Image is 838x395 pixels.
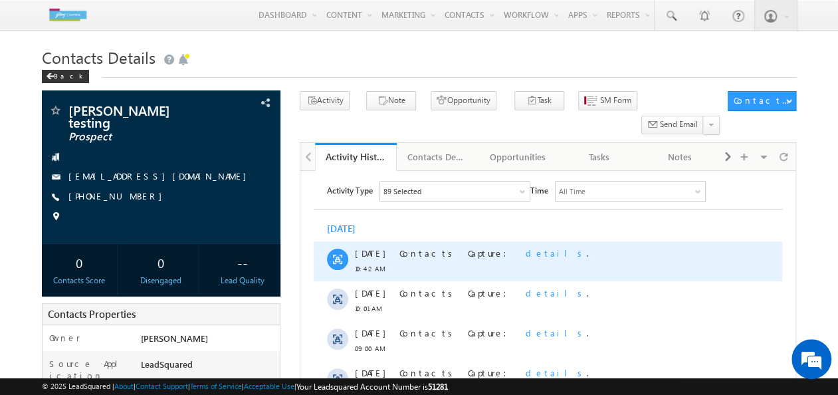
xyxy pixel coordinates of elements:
[431,91,496,110] button: Opportunity
[141,332,208,344] span: [PERSON_NAME]
[366,91,416,110] button: Note
[42,47,156,68] span: Contacts Details
[54,116,84,128] span: [DATE]
[225,196,286,207] span: details
[230,10,248,30] span: Time
[559,143,640,171] a: Tasks
[42,3,94,27] img: Custom Logo
[397,143,478,170] li: Contacts Details
[296,382,448,392] span: Your Leadsquared Account Number is
[315,143,396,170] li: Activity History
[428,382,448,392] span: 51281
[42,70,89,83] div: Back
[99,236,327,248] div: .
[478,143,559,171] a: Opportunities
[225,156,286,168] span: details
[99,76,327,88] div: .
[48,307,136,321] span: Contacts Properties
[68,104,215,128] span: [PERSON_NAME] testing
[54,132,94,144] span: 10:01 AM
[99,156,327,168] div: .
[68,170,253,182] a: [EMAIL_ADDRESS][DOMAIN_NAME]
[570,149,628,165] div: Tasks
[99,356,215,367] span: Contacts Capture:
[49,358,128,382] label: Source Application
[488,149,547,165] div: Opportunities
[99,156,215,168] span: Contacts Capture:
[244,382,294,390] a: Acceptable Use
[225,316,286,327] span: details
[225,356,286,367] span: details
[660,118,698,130] span: Send Email
[225,116,286,128] span: details
[99,356,327,368] div: .
[83,15,121,27] div: 89 Selected
[54,316,84,328] span: [DATE]
[68,130,215,144] span: Prospect
[54,291,94,303] span: 07:59 AM
[54,211,94,223] span: 08:59 AM
[640,143,721,171] a: Notes
[325,150,386,163] div: Activity History
[54,276,84,288] span: [DATE]
[138,358,280,376] div: LeadSquared
[99,236,215,247] span: Contacts Capture:
[99,196,215,207] span: Contacts Capture:
[99,276,215,287] span: Contacts Capture:
[127,250,195,275] div: 0
[300,91,350,110] button: Activity
[54,331,94,343] span: 07:01 AM
[54,196,84,208] span: [DATE]
[651,149,709,165] div: Notes
[42,69,96,80] a: Back
[734,94,790,106] div: Contacts Actions
[99,116,215,128] span: Contacts Capture:
[45,275,113,287] div: Contacts Score
[259,15,285,27] div: All Time
[190,382,242,390] a: Terms of Service
[54,356,84,368] span: [DATE]
[45,250,113,275] div: 0
[54,172,94,184] span: 09:00 AM
[641,116,704,135] button: Send Email
[114,382,134,390] a: About
[225,276,286,287] span: details
[99,316,215,327] span: Contacts Capture:
[397,143,478,171] a: Contacts Details
[54,251,94,263] span: 07:59 AM
[99,316,327,328] div: .
[27,52,70,64] div: [DATE]
[136,382,188,390] a: Contact Support
[54,92,94,104] span: 10:42 AM
[27,10,72,30] span: Activity Type
[407,149,466,165] div: Contacts Details
[49,332,80,344] label: Owner
[99,76,215,88] span: Contacts Capture:
[578,91,637,110] button: SM Form
[42,380,448,393] span: © 2025 LeadSquared | | | | |
[225,76,286,88] span: details
[514,91,564,110] button: Task
[54,76,84,88] span: [DATE]
[315,143,396,171] a: Activity History
[208,250,276,275] div: --
[54,156,84,168] span: [DATE]
[208,275,276,287] div: Lead Quality
[127,275,195,287] div: Disengaged
[99,196,327,208] div: .
[225,236,286,247] span: details
[99,276,327,288] div: .
[54,236,84,248] span: [DATE]
[600,94,631,106] span: SM Form
[99,116,327,128] div: .
[68,190,169,203] span: [PHONE_NUMBER]
[728,91,796,111] button: Contacts Actions
[54,371,94,383] span: 06:00 AM
[80,11,229,31] div: Sales Activity,BL - Business Loan,FL - Flexible Loan,FT - Flexi Loan Balance Transfer,HL - Home L...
